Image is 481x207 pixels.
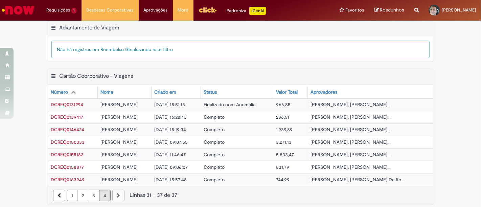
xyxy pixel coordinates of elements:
[204,127,225,133] span: Completo
[53,190,65,201] a: Página anterior
[204,164,225,170] span: Completo
[100,127,138,133] span: [PERSON_NAME]
[51,89,68,96] div: Número
[311,139,390,145] span: [PERSON_NAME], [PERSON_NAME]...
[100,152,138,158] span: [PERSON_NAME]
[88,190,99,201] a: Página 3
[311,152,390,158] span: [PERSON_NAME], [PERSON_NAME]...
[100,114,138,120] span: [PERSON_NAME]
[51,114,83,120] a: Abrir Registro: DCREQ0139417
[178,7,188,14] span: More
[154,127,186,133] span: [DATE] 15:19:34
[227,7,266,15] div: Padroniza
[345,7,364,14] span: Favoritos
[51,127,84,133] span: DCREQ0146424
[276,127,293,133] span: 1.939,89
[154,89,176,96] div: Criado em
[204,89,217,96] div: Status
[51,101,83,108] a: Abrir Registro: DCREQ0131294
[59,73,133,79] h2: Cartão Coorporativo - Viagens
[154,177,187,183] span: [DATE] 15:57:48
[51,114,83,120] span: DCREQ0139417
[51,41,430,58] div: Não há registros em Reembolso Geral
[276,114,289,120] span: 236,51
[59,24,119,31] h2: Adiantamento de Viagem
[51,139,85,145] a: Abrir Registro: DCREQ0150333
[51,101,83,108] span: DCREQ0131294
[380,7,404,13] span: Rascunhos
[154,164,188,170] span: [DATE] 09:06:07
[276,101,291,108] span: 966,85
[311,177,404,183] span: [PERSON_NAME], [PERSON_NAME] Da Ro...
[249,7,266,15] p: +GenAi
[1,3,36,17] img: ServiceNow
[154,152,186,158] span: [DATE] 11:46:47
[100,89,113,96] div: Nome
[100,139,138,145] span: [PERSON_NAME]
[204,114,225,120] span: Completo
[154,114,187,120] span: [DATE] 16:28:43
[204,139,225,145] span: Completo
[100,101,138,108] span: [PERSON_NAME]
[144,7,168,14] span: Aprovações
[442,7,476,13] span: [PERSON_NAME]
[154,101,185,108] span: [DATE] 15:51:13
[51,127,84,133] a: Abrir Registro: DCREQ0146424
[71,8,76,14] span: 1
[276,152,294,158] span: 5.833,47
[51,152,83,158] a: Abrir Registro: DCREQ0155182
[51,73,56,82] button: Cartão Coorporativo - Viagens Menu de contexto
[51,177,85,183] a: Abrir Registro: DCREQ0163949
[51,177,85,183] span: DCREQ0163949
[51,139,85,145] span: DCREQ0150333
[77,190,88,201] a: Página 2
[51,24,56,33] button: Adiantamento de Viagem Menu de contexto
[311,164,390,170] span: [PERSON_NAME], [PERSON_NAME]...
[276,177,290,183] span: 744,99
[100,164,138,170] span: [PERSON_NAME]
[311,127,390,133] span: [PERSON_NAME], [PERSON_NAME]...
[276,139,292,145] span: 3.271,13
[87,7,134,14] span: Despesas Corporativas
[276,89,298,96] div: Valor Total
[51,164,84,170] a: Abrir Registro: DCREQ0158877
[100,177,138,183] span: [PERSON_NAME]
[311,101,390,108] span: [PERSON_NAME], [PERSON_NAME]...
[204,101,255,108] span: Finalizado com Anomalia
[311,89,337,96] div: Aprovadores
[46,7,70,14] span: Requisições
[136,46,173,52] span: usando este filtro
[51,164,84,170] span: DCREQ0158877
[53,191,428,199] div: Linhas 31 − 37 de 37
[204,152,225,158] span: Completo
[276,164,289,170] span: 831,79
[99,190,111,201] a: Página 4
[374,7,404,14] a: Rascunhos
[67,190,77,201] a: Página 1
[48,186,433,205] nav: paginação
[204,177,225,183] span: Completo
[51,152,83,158] span: DCREQ0155182
[199,5,217,15] img: click_logo_yellow_360x200.png
[311,114,390,120] span: [PERSON_NAME], [PERSON_NAME]...
[154,139,188,145] span: [DATE] 09:07:55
